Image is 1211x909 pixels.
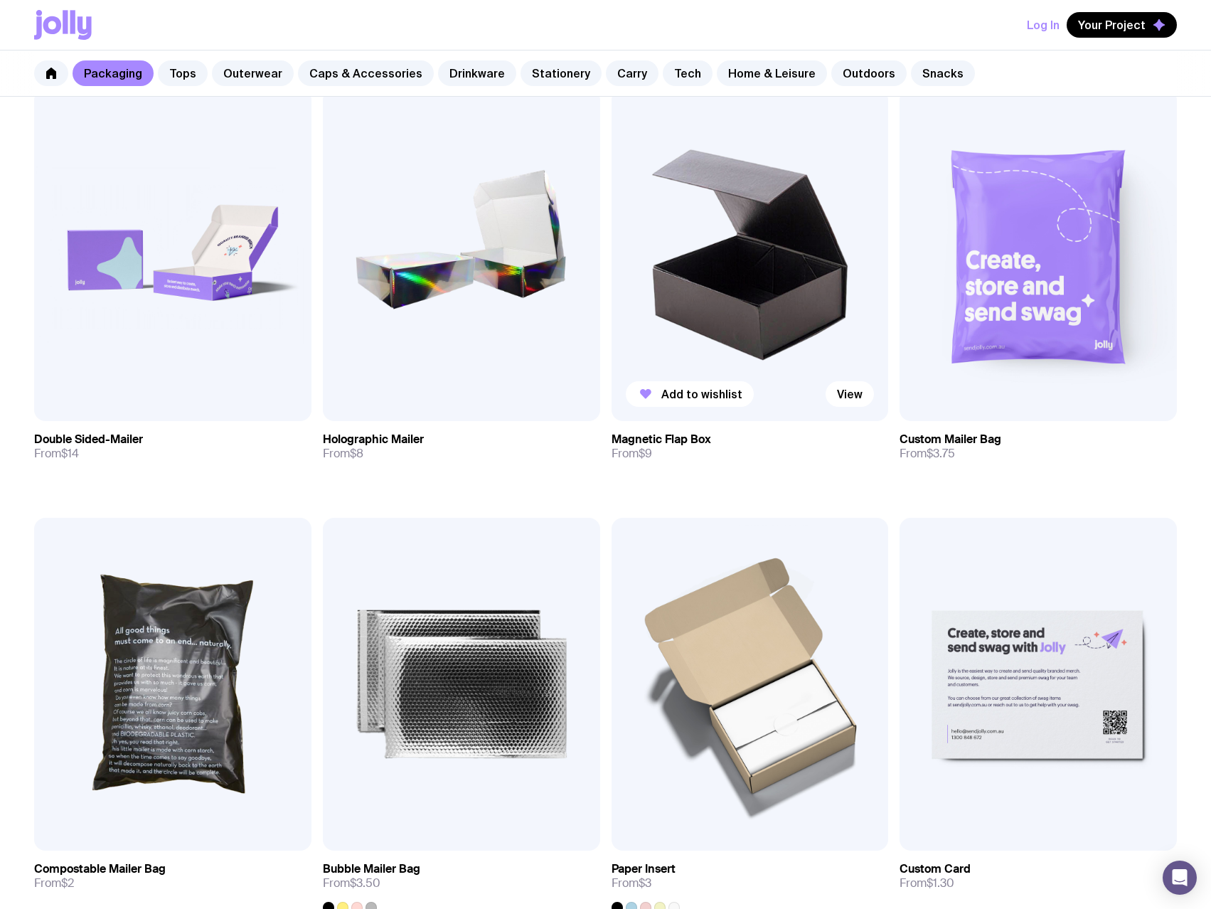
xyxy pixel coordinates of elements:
[717,60,827,86] a: Home & Leisure
[626,381,754,407] button: Add to wishlist
[34,432,143,447] h3: Double Sided-Mailer
[323,876,380,891] span: From
[61,446,79,461] span: $14
[350,876,380,891] span: $3.50
[34,876,74,891] span: From
[927,446,955,461] span: $3.75
[73,60,154,86] a: Packaging
[1078,18,1146,32] span: Your Project
[612,447,652,461] span: From
[612,421,889,472] a: Magnetic Flap BoxFrom$9
[606,60,658,86] a: Carry
[34,447,79,461] span: From
[61,876,74,891] span: $2
[34,851,311,902] a: Compostable Mailer BagFrom$2
[639,876,651,891] span: $3
[1027,12,1060,38] button: Log In
[826,381,874,407] a: View
[323,447,363,461] span: From
[612,876,651,891] span: From
[158,60,208,86] a: Tops
[521,60,602,86] a: Stationery
[612,432,711,447] h3: Magnetic Flap Box
[1163,861,1197,895] div: Open Intercom Messenger
[639,446,652,461] span: $9
[661,387,742,401] span: Add to wishlist
[34,421,311,472] a: Double Sided-MailerFrom$14
[663,60,713,86] a: Tech
[438,60,516,86] a: Drinkware
[900,421,1177,472] a: Custom Mailer BagFrom$3.75
[927,876,954,891] span: $1.30
[1067,12,1177,38] button: Your Project
[212,60,294,86] a: Outerwear
[911,60,975,86] a: Snacks
[323,862,420,876] h3: Bubble Mailer Bag
[900,851,1177,902] a: Custom CardFrom$1.30
[323,421,600,472] a: Holographic MailerFrom$8
[323,432,424,447] h3: Holographic Mailer
[612,862,676,876] h3: Paper Insert
[831,60,907,86] a: Outdoors
[350,446,363,461] span: $8
[900,447,955,461] span: From
[900,876,954,891] span: From
[900,432,1001,447] h3: Custom Mailer Bag
[900,862,971,876] h3: Custom Card
[298,60,434,86] a: Caps & Accessories
[34,862,166,876] h3: Compostable Mailer Bag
